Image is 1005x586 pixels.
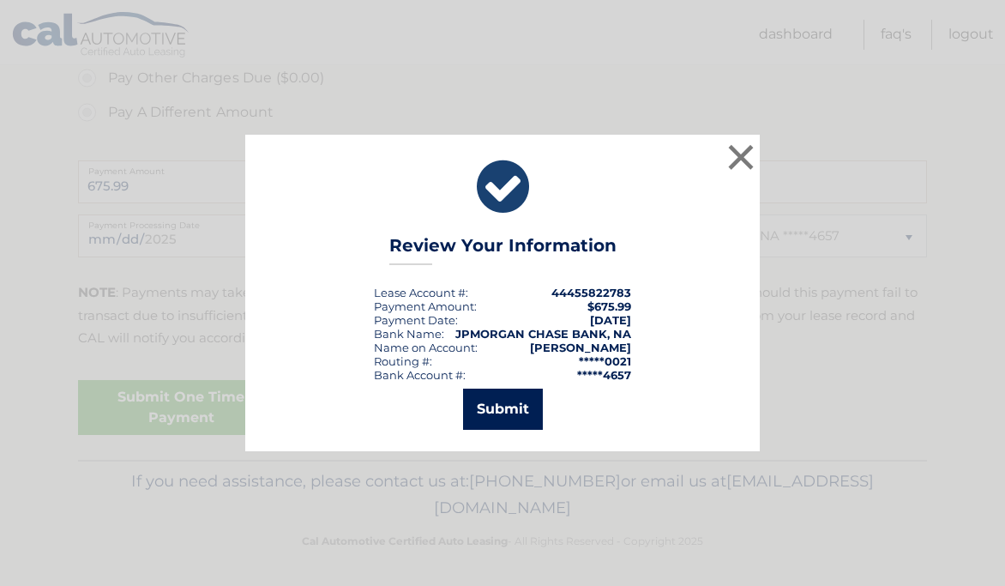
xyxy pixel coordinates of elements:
[374,341,478,354] div: Name on Account:
[590,313,631,327] span: [DATE]
[724,140,758,174] button: ×
[374,313,455,327] span: Payment Date
[530,341,631,354] strong: [PERSON_NAME]
[374,299,477,313] div: Payment Amount:
[455,327,631,341] strong: JPMORGAN CHASE BANK, NA
[463,389,543,430] button: Submit
[374,286,468,299] div: Lease Account #:
[374,368,466,382] div: Bank Account #:
[389,235,617,265] h3: Review Your Information
[551,286,631,299] strong: 44455822783
[374,327,444,341] div: Bank Name:
[587,299,631,313] span: $675.99
[374,354,432,368] div: Routing #:
[374,313,458,327] div: :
